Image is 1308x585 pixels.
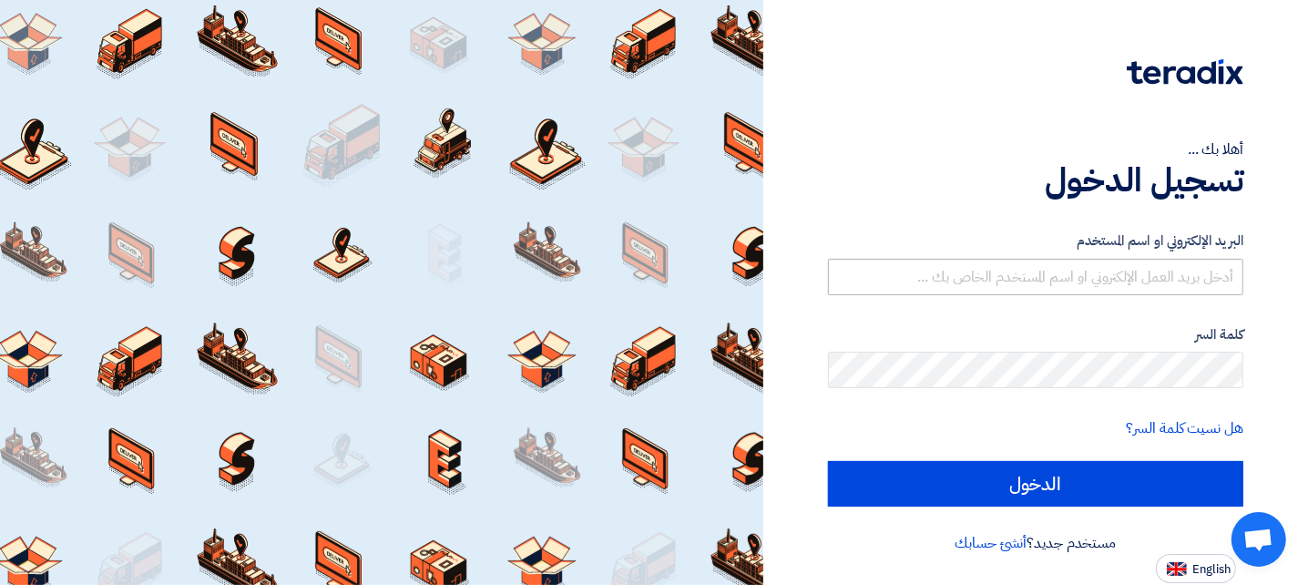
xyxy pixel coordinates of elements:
[828,532,1243,554] div: مستخدم جديد؟
[955,532,1027,554] a: أنشئ حسابك
[1231,512,1286,567] a: Open chat
[1127,417,1243,439] a: هل نسيت كلمة السر؟
[1192,563,1231,576] span: English
[828,139,1243,160] div: أهلا بك ...
[1156,554,1236,583] button: English
[1127,59,1243,85] img: Teradix logo
[1167,562,1187,576] img: en-US.png
[828,461,1243,507] input: الدخول
[828,324,1243,345] label: كلمة السر
[828,231,1243,251] label: البريد الإلكتروني او اسم المستخدم
[828,259,1243,295] input: أدخل بريد العمل الإلكتروني او اسم المستخدم الخاص بك ...
[828,160,1243,200] h1: تسجيل الدخول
